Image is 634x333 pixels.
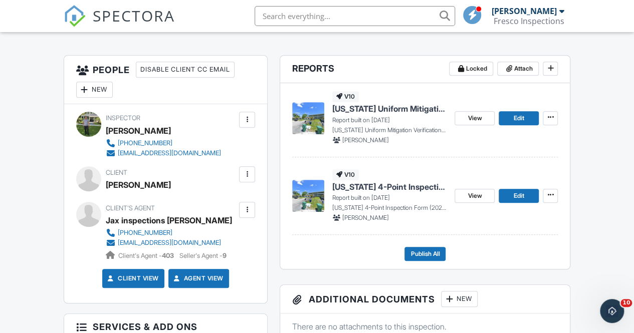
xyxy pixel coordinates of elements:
input: Search everything... [255,6,455,26]
a: [PHONE_NUMBER] [106,138,221,148]
div: Disable Client CC Email [136,62,235,78]
div: [PERSON_NAME] [492,6,557,16]
a: Agent View [172,273,224,283]
span: Client's Agent [106,204,155,212]
div: [PERSON_NAME] [106,177,171,192]
div: New [441,291,478,307]
span: 10 [620,299,632,307]
span: Client [106,169,127,176]
div: Fresco Inspections [494,16,564,26]
span: Seller's Agent - [179,252,227,259]
a: [PHONE_NUMBER] [106,228,224,238]
a: SPECTORA [64,14,175,35]
div: [EMAIL_ADDRESS][DOMAIN_NAME] [118,149,221,157]
div: [PHONE_NUMBER] [118,229,172,237]
a: Jax inspections [PERSON_NAME] [106,213,232,228]
h3: Additional Documents [280,285,570,313]
strong: 403 [162,252,174,259]
a: [EMAIL_ADDRESS][DOMAIN_NAME] [106,148,221,158]
div: [PERSON_NAME] [106,123,171,138]
img: The Best Home Inspection Software - Spectora [64,5,86,27]
div: [PHONE_NUMBER] [118,139,172,147]
span: Client's Agent - [118,252,175,259]
span: SPECTORA [93,5,175,26]
a: Client View [106,273,159,283]
iframe: Intercom live chat [600,299,624,323]
strong: 9 [223,252,227,259]
div: New [76,82,113,98]
span: Inspector [106,114,140,122]
h3: People [64,56,268,104]
p: There are no attachments to this inspection. [292,321,558,332]
div: [EMAIL_ADDRESS][DOMAIN_NAME] [118,239,221,247]
a: [EMAIL_ADDRESS][DOMAIN_NAME] [106,238,224,248]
